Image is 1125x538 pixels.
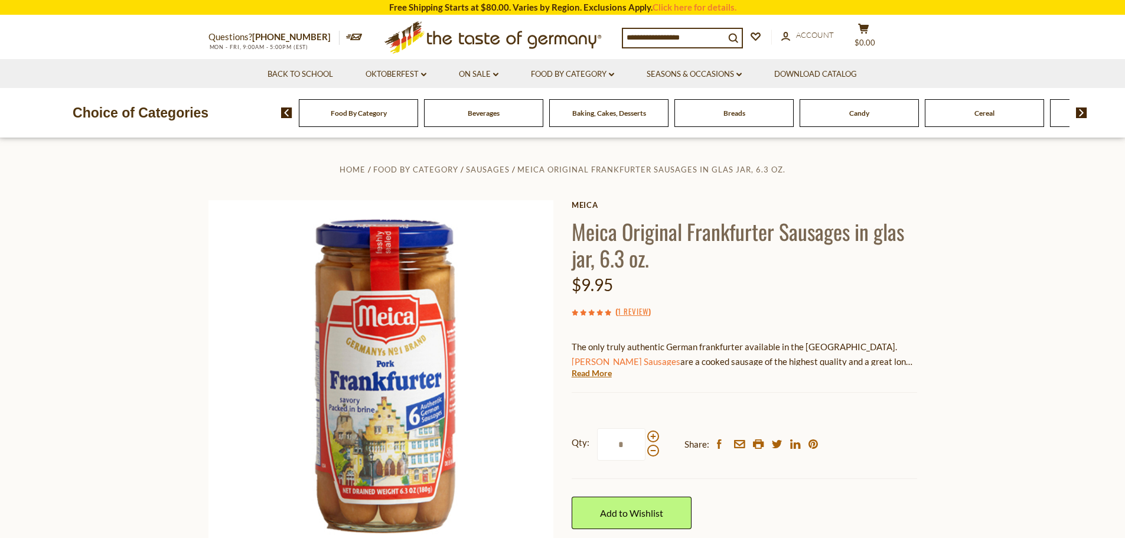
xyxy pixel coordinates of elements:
a: Candy [849,109,869,118]
a: Home [340,165,366,174]
input: Qty: [597,428,645,461]
span: MON - FRI, 9:00AM - 5:00PM (EST) [208,44,309,50]
a: Food By Category [531,68,614,81]
span: $0.00 [855,38,875,47]
a: [PERSON_NAME] Sausages [572,356,680,367]
img: next arrow [1076,107,1087,118]
span: ( ) [615,305,651,317]
span: Share: [684,437,709,452]
a: On Sale [459,68,498,81]
a: Food By Category [373,165,458,174]
span: $9.95 [572,275,613,295]
a: Click here for details. [653,2,736,12]
a: Breads [723,109,745,118]
a: Read More [572,367,612,379]
a: Beverages [468,109,500,118]
a: Meica Original Frankfurter Sausages in glas jar, 6.3 oz. [517,165,785,174]
a: Baking, Cakes, Desserts [572,109,646,118]
a: Oktoberfest [366,68,426,81]
a: Seasons & Occasions [647,68,742,81]
p: Questions? [208,30,340,45]
a: Add to Wishlist [572,497,692,529]
a: Download Catalog [774,68,857,81]
a: 1 Review [618,305,648,318]
a: Sausages [466,165,510,174]
a: [PHONE_NUMBER] [252,31,331,42]
a: Back to School [268,68,333,81]
h1: Meica Original Frankfurter Sausages in glas jar, 6.3 oz. [572,218,917,271]
a: Cereal [974,109,994,118]
a: Meica [572,200,917,210]
a: Account [781,29,834,42]
span: Account [796,30,834,40]
a: Food By Category [331,109,387,118]
strong: Qty: [572,435,589,450]
img: previous arrow [281,107,292,118]
p: The only truly authentic German frankfurter available in the [GEOGRAPHIC_DATA]. are a cooked saus... [572,340,917,369]
button: $0.00 [846,23,882,53]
